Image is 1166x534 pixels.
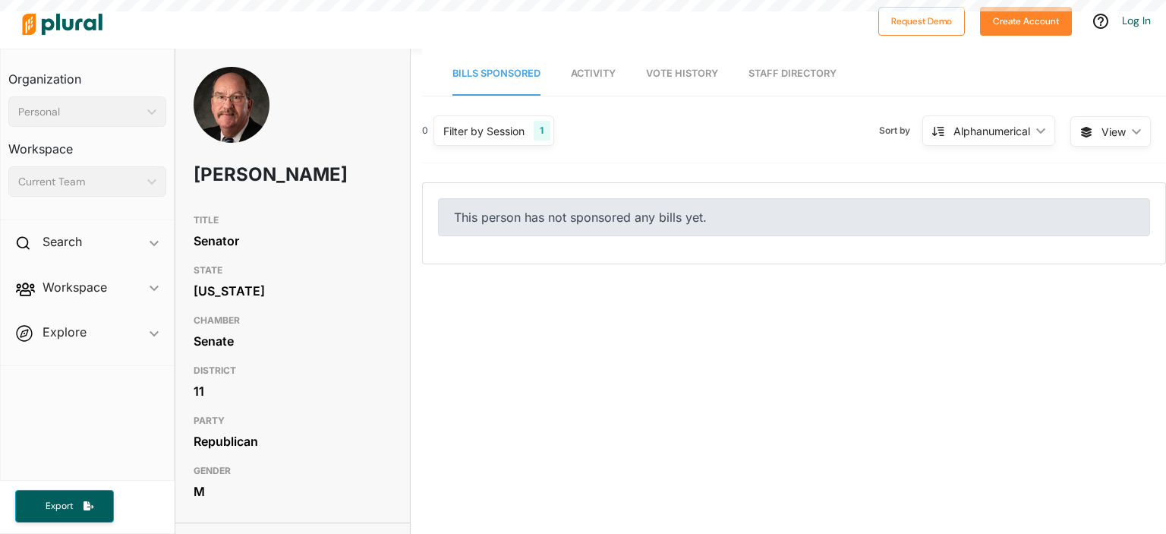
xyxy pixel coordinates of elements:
[194,261,392,280] h3: STATE
[194,229,392,252] div: Senator
[452,68,540,79] span: Bills Sponsored
[15,490,114,523] button: Export
[571,68,616,79] span: Activity
[194,362,392,380] h3: DISTRICT
[35,500,84,513] span: Export
[194,412,392,430] h3: PARTY
[438,198,1150,236] div: This person has not sponsored any bills yet.
[43,233,82,250] h2: Search
[646,68,718,79] span: Vote History
[879,124,922,137] span: Sort by
[878,12,965,28] a: Request Demo
[1122,14,1151,27] a: Log In
[534,121,550,141] div: 1
[953,123,1030,139] div: Alphanumerical
[8,127,166,160] h3: Workspace
[646,52,718,96] a: Vote History
[194,280,392,302] div: [US_STATE]
[194,430,392,453] div: Republican
[194,330,392,352] div: Senate
[194,480,392,503] div: M
[194,67,269,181] img: Headshot of Bill Hamilton
[422,124,428,137] div: 0
[878,7,965,36] button: Request Demo
[443,123,525,139] div: Filter by Session
[748,52,837,96] a: Staff Directory
[980,7,1072,36] button: Create Account
[194,380,392,403] div: 11
[194,462,392,480] h3: GENDER
[18,104,141,120] div: Personal
[452,52,540,96] a: Bills Sponsored
[194,152,313,197] h1: [PERSON_NAME]
[8,57,166,90] h3: Organization
[18,174,141,190] div: Current Team
[980,12,1072,28] a: Create Account
[194,311,392,330] h3: CHAMBER
[571,52,616,96] a: Activity
[194,211,392,229] h3: TITLE
[1101,124,1126,140] span: View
